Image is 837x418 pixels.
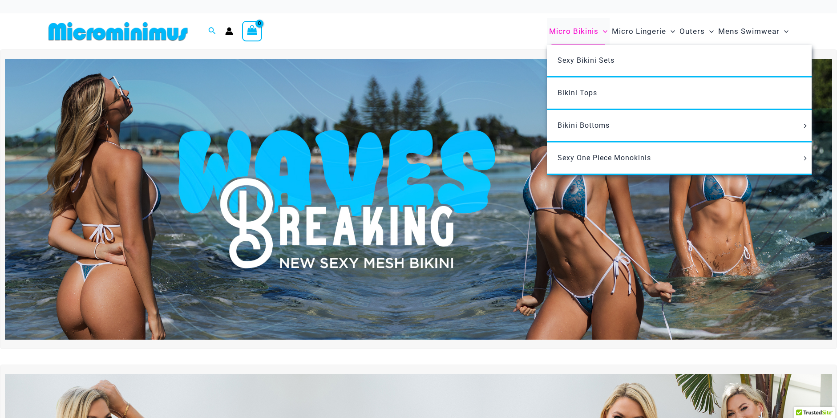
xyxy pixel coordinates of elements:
span: Sexy Bikini Sets [558,56,615,65]
span: Micro Bikinis [549,20,598,43]
a: Sexy One Piece MonokinisMenu ToggleMenu Toggle [547,142,812,175]
span: Menu Toggle [780,20,788,43]
span: Bikini Bottoms [558,121,610,130]
span: Menu Toggle [800,156,810,161]
span: Sexy One Piece Monokinis [558,154,651,162]
a: Micro BikinisMenu ToggleMenu Toggle [547,18,610,45]
a: Bikini Tops [547,77,812,110]
a: Search icon link [208,26,216,37]
span: Menu Toggle [598,20,607,43]
span: Outers [679,20,705,43]
span: Menu Toggle [705,20,714,43]
a: Micro LingerieMenu ToggleMenu Toggle [610,18,677,45]
span: Menu Toggle [666,20,675,43]
img: Waves Breaking Ocean Bikini Pack [5,59,832,340]
a: Account icon link [225,27,233,35]
a: Mens SwimwearMenu ToggleMenu Toggle [716,18,791,45]
span: Micro Lingerie [612,20,666,43]
nav: Site Navigation [546,16,793,46]
span: Mens Swimwear [718,20,780,43]
a: Sexy Bikini Sets [547,45,812,77]
span: Bikini Tops [558,89,597,97]
span: Menu Toggle [800,124,810,128]
a: Bikini BottomsMenu ToggleMenu Toggle [547,110,812,142]
a: OutersMenu ToggleMenu Toggle [677,18,716,45]
img: MM SHOP LOGO FLAT [45,21,191,41]
a: View Shopping Cart, empty [242,21,263,41]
